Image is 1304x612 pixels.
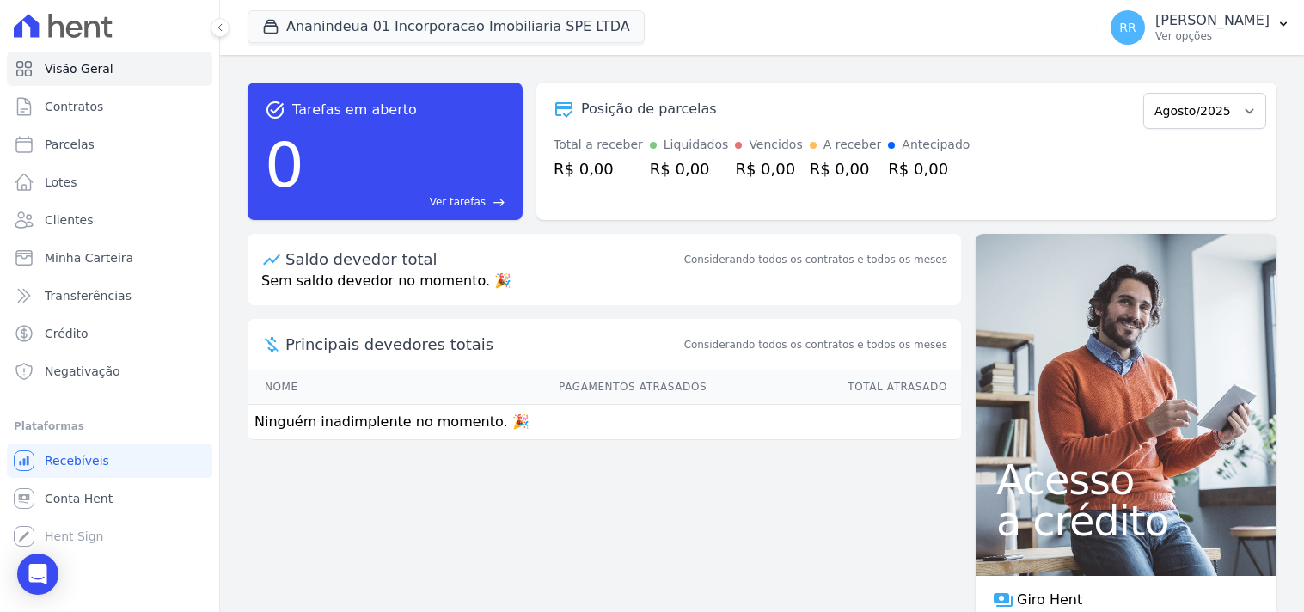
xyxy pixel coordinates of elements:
[248,370,375,405] th: Nome
[888,157,970,181] div: R$ 0,00
[45,60,113,77] span: Visão Geral
[375,370,707,405] th: Pagamentos Atrasados
[430,194,486,210] span: Ver tarefas
[1155,29,1270,43] p: Ver opções
[650,157,729,181] div: R$ 0,00
[7,316,212,351] a: Crédito
[7,203,212,237] a: Clientes
[7,354,212,389] a: Negativação
[265,120,304,210] div: 0
[996,500,1256,542] span: a crédito
[7,52,212,86] a: Visão Geral
[493,196,505,209] span: east
[902,136,970,154] div: Antecipado
[248,10,645,43] button: Ananindeua 01 Incorporacao Imobiliaria SPE LTDA
[1155,12,1270,29] p: [PERSON_NAME]
[7,165,212,199] a: Lotes
[7,278,212,313] a: Transferências
[45,174,77,191] span: Lotes
[14,416,205,437] div: Plataformas
[265,100,285,120] span: task_alt
[707,370,961,405] th: Total Atrasado
[684,337,947,352] span: Considerando todos os contratos e todos os meses
[554,157,643,181] div: R$ 0,00
[45,211,93,229] span: Clientes
[45,136,95,153] span: Parcelas
[45,452,109,469] span: Recebíveis
[285,248,681,271] div: Saldo devedor total
[1097,3,1304,52] button: RR [PERSON_NAME] Ver opções
[7,241,212,275] a: Minha Carteira
[581,99,717,119] div: Posição de parcelas
[45,98,103,115] span: Contratos
[45,287,132,304] span: Transferências
[664,136,729,154] div: Liquidados
[1017,590,1082,610] span: Giro Hent
[7,89,212,124] a: Contratos
[45,325,89,342] span: Crédito
[7,127,212,162] a: Parcelas
[292,100,417,120] span: Tarefas em aberto
[810,157,882,181] div: R$ 0,00
[17,554,58,595] div: Open Intercom Messenger
[7,444,212,478] a: Recebíveis
[311,194,505,210] a: Ver tarefas east
[554,136,643,154] div: Total a receber
[7,481,212,516] a: Conta Hent
[996,459,1256,500] span: Acesso
[749,136,802,154] div: Vencidos
[248,405,961,440] td: Ninguém inadimplente no momento. 🎉
[285,333,681,356] span: Principais devedores totais
[735,157,802,181] div: R$ 0,00
[248,271,961,305] p: Sem saldo devedor no momento. 🎉
[45,490,113,507] span: Conta Hent
[823,136,882,154] div: A receber
[45,363,120,380] span: Negativação
[684,252,947,267] div: Considerando todos os contratos e todos os meses
[1119,21,1136,34] span: RR
[45,249,133,266] span: Minha Carteira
